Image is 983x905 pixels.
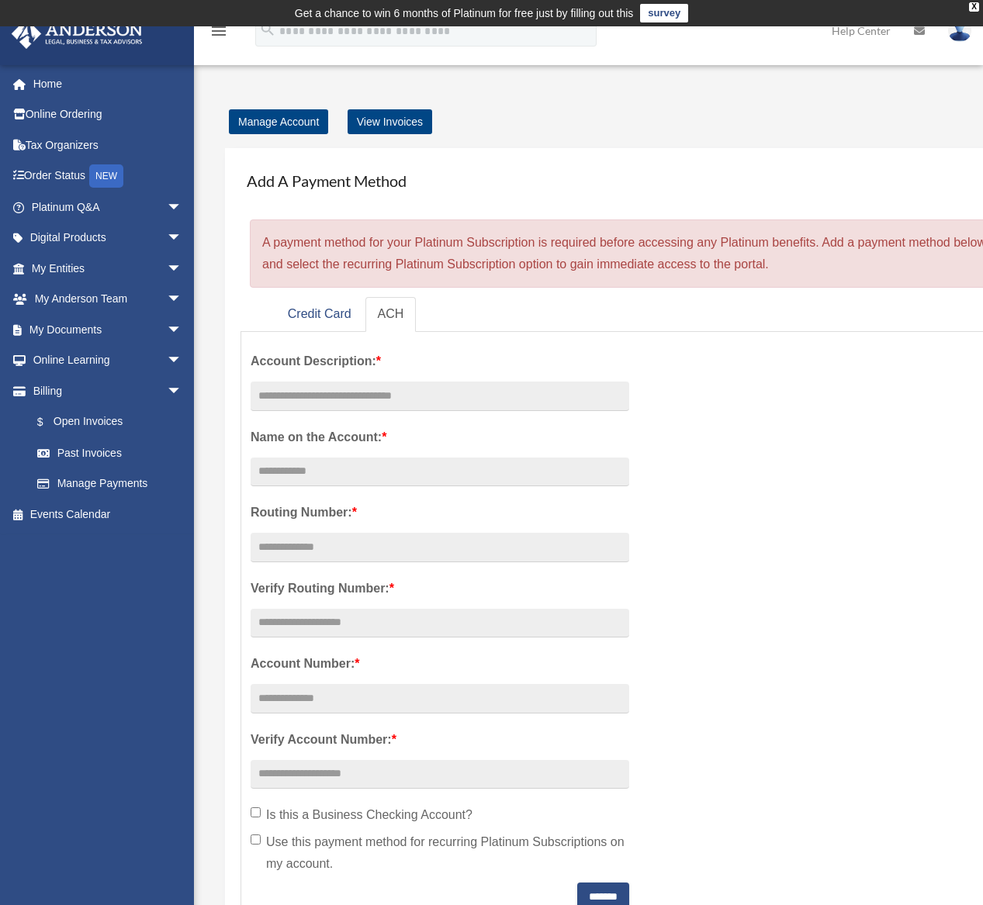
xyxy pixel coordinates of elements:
[251,831,629,875] label: Use this payment method for recurring Platinum Subscriptions on my account.
[22,406,206,438] a: $Open Invoices
[251,653,629,675] label: Account Number:
[167,192,198,223] span: arrow_drop_down
[11,375,206,406] a: Billingarrow_drop_down
[22,437,206,468] a: Past Invoices
[11,161,206,192] a: Order StatusNEW
[209,22,228,40] i: menu
[259,21,276,38] i: search
[167,375,198,407] span: arrow_drop_down
[11,223,206,254] a: Digital Productsarrow_drop_down
[167,253,198,285] span: arrow_drop_down
[969,2,979,12] div: close
[11,499,206,530] a: Events Calendar
[948,19,971,42] img: User Pic
[251,427,629,448] label: Name on the Account:
[640,4,688,22] a: survey
[11,130,206,161] a: Tax Organizers
[11,314,206,345] a: My Documentsarrow_drop_down
[295,4,634,22] div: Get a chance to win 6 months of Platinum for free just by filling out this
[251,834,261,845] input: Use this payment method for recurring Platinum Subscriptions on my account.
[11,253,206,284] a: My Entitiesarrow_drop_down
[251,804,629,826] label: Is this a Business Checking Account?
[167,223,198,254] span: arrow_drop_down
[348,109,432,134] a: View Invoices
[46,413,54,432] span: $
[251,578,629,599] label: Verify Routing Number:
[167,314,198,346] span: arrow_drop_down
[251,729,629,751] label: Verify Account Number:
[251,502,629,523] label: Routing Number:
[22,468,198,499] a: Manage Payments
[365,297,417,332] a: ACH
[251,807,261,817] input: Is this a Business Checking Account?
[11,192,206,223] a: Platinum Q&Aarrow_drop_down
[251,351,629,372] label: Account Description:
[11,284,206,315] a: My Anderson Teamarrow_drop_down
[89,164,123,188] div: NEW
[11,68,206,99] a: Home
[167,345,198,377] span: arrow_drop_down
[11,345,206,376] a: Online Learningarrow_drop_down
[167,284,198,316] span: arrow_drop_down
[275,297,364,332] a: Credit Card
[229,109,328,134] a: Manage Account
[7,19,147,49] img: Anderson Advisors Platinum Portal
[11,99,206,130] a: Online Ordering
[209,27,228,40] a: menu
